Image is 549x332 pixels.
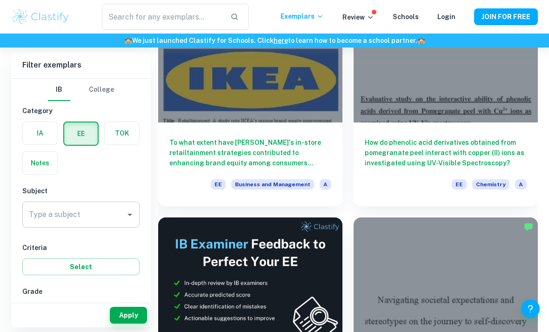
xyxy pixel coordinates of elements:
[417,37,425,44] span: 🏫
[2,35,547,46] h6: We just launched Clastify for Schools. Click to learn how to become a school partner.
[320,179,331,190] span: A
[274,37,288,44] a: here
[452,179,467,190] span: EE
[365,137,527,168] h6: How do phenolic acid derivatives obtained from pomegranate peel interact with copper (II) ions as...
[23,152,57,174] button: Notes
[22,286,140,297] h6: Grade
[48,79,114,101] div: Filter type choice
[105,122,139,144] button: TOK
[211,179,226,190] span: EE
[393,13,419,20] a: Schools
[123,208,136,221] button: Open
[22,258,140,275] button: Select
[110,307,147,324] button: Apply
[524,222,533,231] img: Marked
[231,179,314,190] span: Business and Management
[521,299,540,318] button: Help and Feedback
[48,79,70,101] button: IB
[23,122,57,144] button: IA
[342,12,374,22] p: Review
[474,8,538,25] button: JOIN FOR FREE
[11,7,70,26] img: Clastify logo
[64,122,98,145] button: EE
[102,4,223,30] input: Search for any exemplars...
[437,13,455,20] a: Login
[169,137,331,168] h6: To what extent have [PERSON_NAME]'s in-store retailtainment strategies contributed to enhancing b...
[11,52,151,78] h6: Filter exemplars
[281,11,324,21] p: Exemplars
[89,79,114,101] button: College
[515,179,527,190] span: A
[124,37,132,44] span: 🏫
[22,106,140,116] h6: Category
[22,243,140,253] h6: Criteria
[472,179,509,190] span: Chemistry
[22,186,140,196] h6: Subject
